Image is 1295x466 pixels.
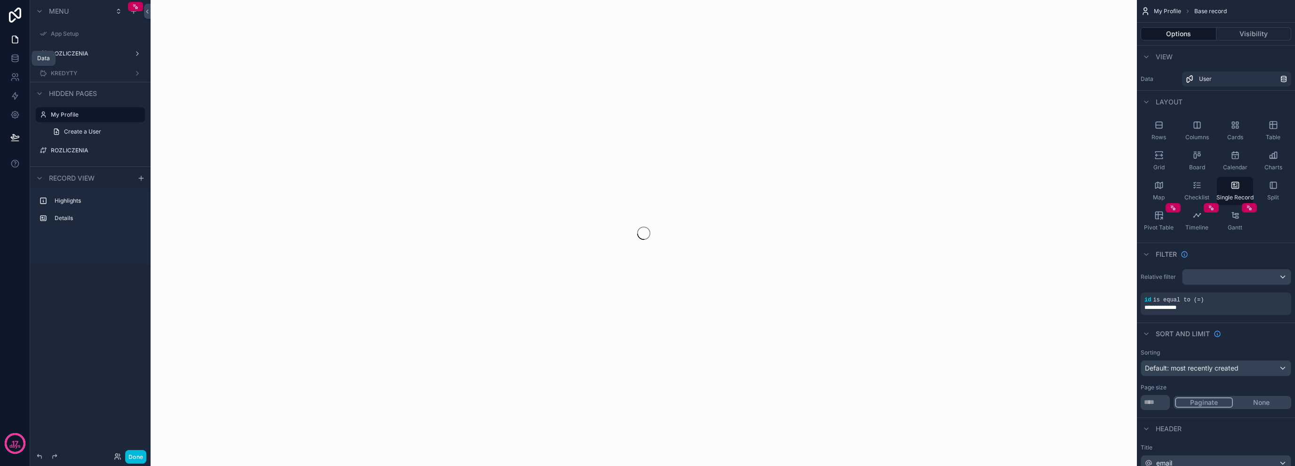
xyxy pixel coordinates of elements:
[1156,250,1177,259] span: Filter
[1151,134,1166,141] span: Rows
[51,50,126,57] label: ROZLICZENIA
[49,7,69,16] span: Menu
[1141,273,1178,281] label: Relative filter
[1141,360,1291,376] button: Default: most recently created
[1141,147,1177,175] button: Grid
[1227,134,1243,141] span: Cards
[1141,384,1167,391] label: Page size
[1217,177,1253,205] button: Single Record
[1141,349,1160,356] label: Sorting
[49,89,97,98] span: Hidden pages
[37,55,50,62] div: Data
[1141,75,1178,83] label: Data
[1182,71,1291,87] a: User
[1141,27,1216,40] button: Options
[1264,164,1282,171] span: Charts
[55,197,137,205] label: Highlights
[1189,164,1205,171] span: Board
[1156,97,1183,107] span: Layout
[1223,164,1247,171] span: Calendar
[1255,117,1291,145] button: Table
[1267,194,1279,201] span: Split
[1185,224,1208,231] span: Timeline
[125,450,146,464] button: Done
[1179,177,1215,205] button: Checklist
[1144,297,1151,303] span: id
[1145,364,1239,372] span: Default: most recently created
[1233,397,1290,408] button: None
[1153,297,1204,303] span: is equal to (=)
[51,70,126,77] label: KREDYTY
[1185,134,1209,141] span: Columns
[51,111,139,118] label: My Profile
[1153,164,1165,171] span: Grid
[1217,207,1253,235] button: Gantt
[1194,8,1227,15] span: Base record
[55,214,137,222] label: Details
[9,442,21,450] p: days
[12,439,18,448] p: 17
[47,124,145,139] a: Create a User
[49,174,95,183] span: Record view
[1153,194,1165,201] span: Map
[1156,52,1173,62] span: View
[1144,224,1174,231] span: Pivot Table
[1216,194,1254,201] span: Single Record
[30,189,151,235] div: scrollable content
[1179,117,1215,145] button: Columns
[1217,147,1253,175] button: Calendar
[1141,444,1291,451] label: Title
[1228,224,1242,231] span: Gantt
[1156,424,1182,434] span: Header
[1266,134,1280,141] span: Table
[1175,397,1233,408] button: Paginate
[1179,207,1215,235] button: Timeline
[1154,8,1181,15] span: My Profile
[1255,147,1291,175] button: Charts
[51,30,139,38] label: App Setup
[51,147,139,154] label: ROZLICZENIA
[1184,194,1209,201] span: Checklist
[64,128,101,135] span: Create a User
[1217,117,1253,145] button: Cards
[1141,177,1177,205] button: Map
[1179,147,1215,175] button: Board
[1199,75,1212,83] span: User
[1141,207,1177,235] button: Pivot Table
[1216,27,1292,40] button: Visibility
[1141,117,1177,145] button: Rows
[1255,177,1291,205] button: Split
[1156,329,1210,339] span: Sort And Limit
